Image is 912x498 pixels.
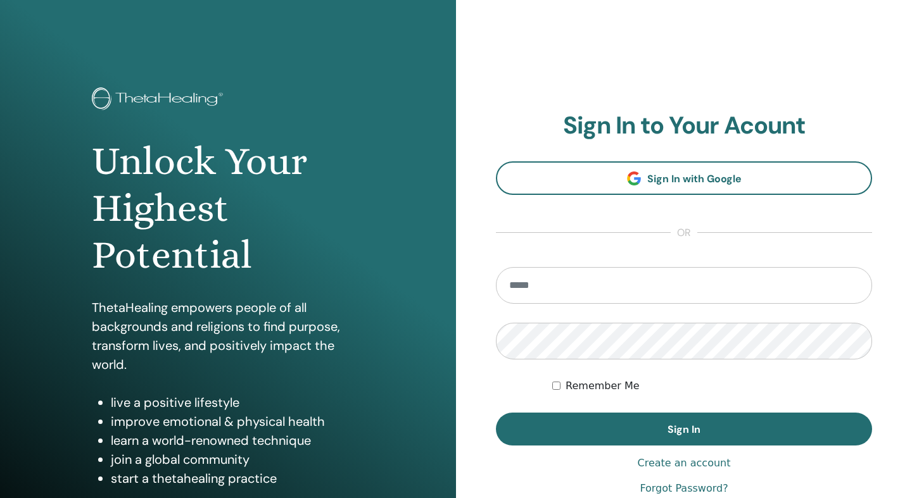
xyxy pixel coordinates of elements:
h2: Sign In to Your Acount [496,111,872,140]
label: Remember Me [566,378,640,394]
a: Sign In with Google [496,161,872,195]
li: join a global community [111,450,364,469]
button: Sign In [496,413,872,445]
li: improve emotional & physical health [111,412,364,431]
p: ThetaHealing empowers people of all backgrounds and religions to find purpose, transform lives, a... [92,298,364,374]
a: Forgot Password? [640,481,728,496]
li: start a thetahealing practice [111,469,364,488]
li: live a positive lifestyle [111,393,364,412]
li: learn a world-renowned technique [111,431,364,450]
div: Keep me authenticated indefinitely or until I manually logout [552,378,872,394]
span: Sign In [668,423,700,436]
a: Create an account [637,456,730,471]
h1: Unlock Your Highest Potential [92,138,364,279]
span: or [671,225,697,240]
span: Sign In with Google [647,172,742,185]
